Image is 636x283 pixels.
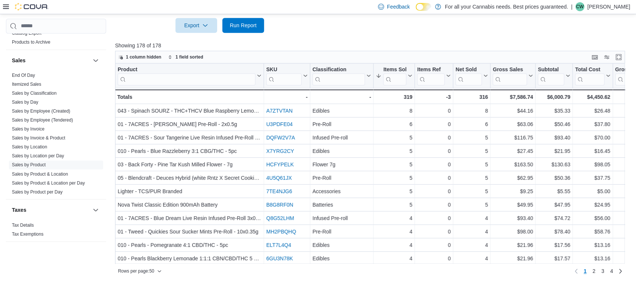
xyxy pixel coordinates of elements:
[12,135,65,141] span: Sales by Invoice & Product
[538,200,570,209] div: $47.95
[118,214,261,223] div: 01 - 7ACRES - Blue Dream Live Resin Infused Pre-Roll 3x0.5g
[266,135,295,141] a: DQFW2V7A
[118,240,261,249] div: 010 - Pearls - Pomegranate 4:1 CBD/THC - 5pc
[12,231,44,236] a: Tax Exemptions
[587,2,630,11] p: [PERSON_NAME]
[616,267,625,276] a: Next page
[12,189,63,194] a: Sales by Product per Day
[493,214,533,223] div: $93.40
[455,66,482,85] div: Net Sold
[455,240,488,249] div: 4
[376,92,412,101] div: 319
[312,66,371,85] button: Classification
[12,91,57,96] a: Sales by Classification
[12,162,46,168] span: Sales by Product
[118,254,261,263] div: 010 - Pearls Blackberry Lemonade 1:1:1 CBN/CBD/THC 5 Pack
[493,66,527,85] div: Gross Sales
[455,187,488,196] div: 5
[12,82,41,87] a: Itemized Sales
[12,57,90,64] button: Sales
[417,92,451,101] div: -3
[312,240,371,249] div: Edibles
[455,147,488,155] div: 5
[493,200,533,209] div: $49.95
[610,267,613,275] span: 4
[581,265,616,277] ul: Pagination for preceding grid
[538,66,570,85] button: Subtotal
[445,2,568,11] p: For all your Cannabis needs. Best prices guaranteed.
[266,188,292,194] a: 7TE4NJG6
[575,133,610,142] div: $70.00
[417,214,451,223] div: 0
[417,106,451,115] div: 0
[538,66,564,85] div: Subtotal
[12,206,26,214] h3: Taxes
[590,53,599,62] button: Keyboard shortcuts
[455,92,488,101] div: 316
[118,120,261,129] div: 01 - 7ACRES - [PERSON_NAME] Pre-Roll - 2x0.5g
[312,254,371,263] div: Edibles
[376,254,412,263] div: 4
[417,173,451,182] div: 0
[575,254,610,263] div: $13.16
[417,66,445,85] div: Items Ref
[493,160,533,169] div: $163.50
[222,18,264,33] button: Run Report
[12,153,64,159] span: Sales by Location per Day
[417,254,451,263] div: 0
[538,92,570,101] div: $6,000.79
[312,200,371,209] div: Batteries
[12,180,85,185] a: Sales by Product & Location per Day
[118,106,261,115] div: 043 - Spinach SOURZ - THC+THCV Blue Raspberry Lemonade Gummies - 5pc
[15,3,48,10] img: Cova
[376,66,412,85] button: Items Sold
[538,120,570,129] div: $50.46
[312,92,371,101] div: -
[575,66,604,73] div: Total Cost
[175,54,203,60] span: 1 field sorted
[416,3,431,11] input: Dark Mode
[12,81,41,87] span: Itemized Sales
[266,66,308,85] button: SKU
[312,227,371,236] div: Pre-Roll
[165,53,206,62] button: 1 field sorted
[417,200,451,209] div: 0
[376,214,412,223] div: 4
[602,53,611,62] button: Display options
[266,161,294,167] a: HCFYPELK
[12,117,73,123] a: Sales by Employee (Tendered)
[575,147,610,155] div: $16.45
[118,66,255,85] div: Product
[115,53,164,62] button: 1 column hidden
[312,66,365,85] div: Classification
[12,40,50,45] a: Products to Archive
[376,187,412,196] div: 5
[12,144,47,150] span: Sales by Location
[417,66,445,73] div: Items Ref
[266,242,291,248] a: ELT7L4Q4
[538,173,570,182] div: $50.36
[376,147,412,155] div: 5
[376,227,412,236] div: 4
[575,200,610,209] div: $24.95
[575,173,610,182] div: $37.75
[417,133,451,142] div: 0
[455,200,488,209] div: 5
[118,227,261,236] div: 01 - Tweed - Quickies Sour Sucker Mints Pre-Roll - 10x0.35g
[12,126,44,132] a: Sales by Invoice
[175,18,217,33] button: Export
[12,73,35,78] a: End Of Day
[126,54,161,60] span: 1 column hidden
[417,160,451,169] div: 0
[91,205,100,214] button: Taxes
[312,147,371,155] div: Edibles
[575,92,610,101] div: $4,450.62
[312,133,371,142] div: Infused Pre-roll
[6,71,106,199] div: Sales
[6,220,106,241] div: Taxes
[493,240,533,249] div: $21.96
[493,133,533,142] div: $116.75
